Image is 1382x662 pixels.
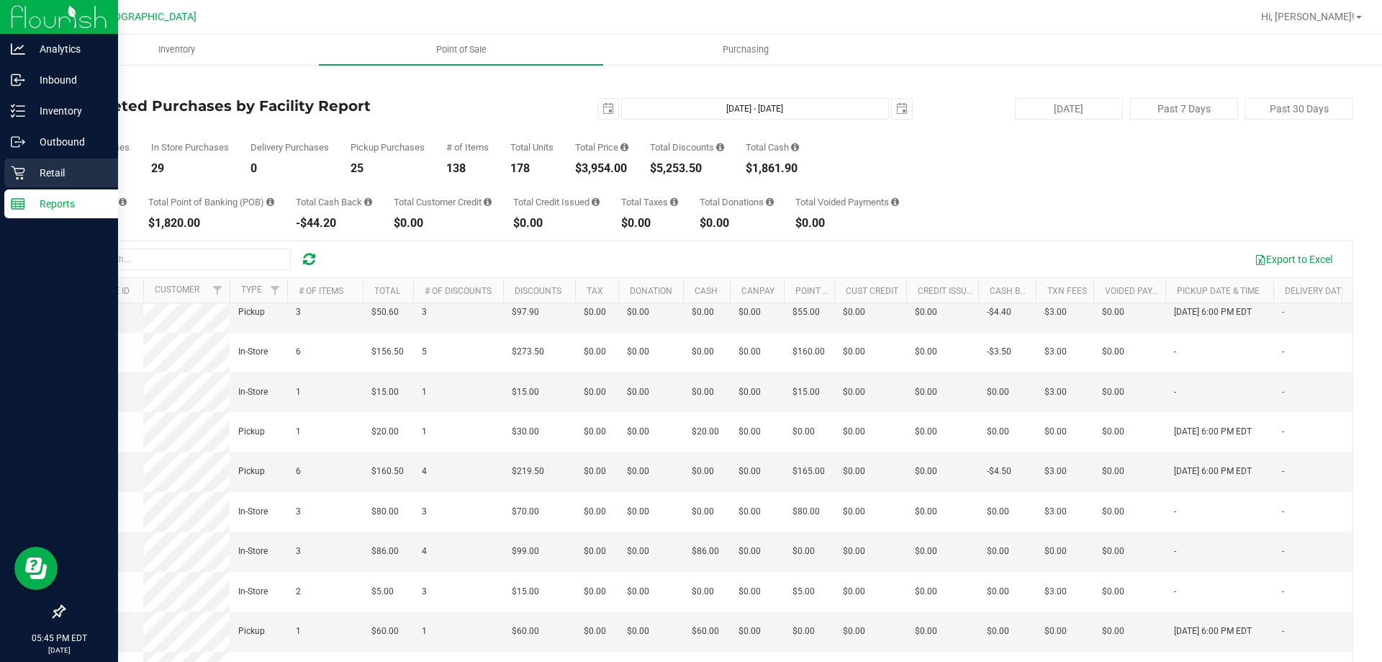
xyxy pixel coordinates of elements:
[1174,545,1176,558] span: -
[987,545,1009,558] span: $0.00
[512,545,539,558] span: $99.00
[1044,425,1067,439] span: $0.00
[422,425,427,439] span: 1
[603,35,888,65] a: Purchasing
[1102,585,1124,599] span: $0.00
[351,163,425,174] div: 25
[319,35,603,65] a: Point of Sale
[510,163,554,174] div: 178
[263,278,287,303] a: Filter
[417,43,506,56] span: Point of Sale
[6,632,112,645] p: 05:45 PM EDT
[627,425,649,439] span: $0.00
[598,99,618,119] span: select
[296,197,372,207] div: Total Cash Back
[584,585,606,599] span: $0.00
[584,305,606,319] span: $0.00
[843,345,865,359] span: $0.00
[766,197,774,207] i: Sum of all round-up-to-next-dollar total price adjustments for all purchases in the date range.
[892,99,912,119] span: select
[512,305,539,319] span: $97.90
[1245,247,1342,272] button: Export to Excel
[700,218,774,229] div: $0.00
[739,465,761,478] span: $0.00
[299,286,343,296] a: # of Items
[584,385,606,399] span: $0.00
[1044,505,1067,519] span: $3.00
[1174,385,1176,399] span: -
[1102,465,1124,478] span: $0.00
[1102,385,1124,399] span: $0.00
[792,345,825,359] span: $160.00
[584,505,606,519] span: $0.00
[792,625,815,638] span: $0.00
[987,505,1009,519] span: $0.00
[627,345,649,359] span: $0.00
[915,545,937,558] span: $0.00
[915,465,937,478] span: $0.00
[1174,345,1176,359] span: -
[422,585,427,599] span: 3
[266,197,274,207] i: Sum of the successful, non-voided point-of-banking payment transactions, both via payment termina...
[627,505,649,519] span: $0.00
[422,505,427,519] span: 3
[119,197,127,207] i: Sum of the successful, non-voided CanPay payment transactions for all purchases in the date range.
[241,285,262,295] a: Type
[592,197,600,207] i: Sum of all account credit issued for all refunds from returned purchases in the date range.
[915,385,937,399] span: $0.00
[575,143,628,152] div: Total Price
[987,425,1009,439] span: $0.00
[371,465,404,478] span: $160.50
[1282,305,1284,319] span: -
[575,163,628,174] div: $3,954.00
[75,249,291,270] input: Search...
[627,385,649,399] span: $0.00
[6,645,112,656] p: [DATE]
[843,385,865,399] span: $0.00
[296,385,301,399] span: 1
[739,305,761,319] span: $0.00
[513,197,600,207] div: Total Credit Issued
[238,505,268,519] span: In-Store
[846,286,898,296] a: Cust Credit
[512,385,539,399] span: $15.00
[512,345,544,359] span: $273.50
[692,545,719,558] span: $86.00
[792,505,820,519] span: $80.00
[843,625,865,638] span: $0.00
[1015,98,1123,120] button: [DATE]
[692,505,714,519] span: $0.00
[627,625,649,638] span: $0.00
[792,425,815,439] span: $0.00
[371,545,399,558] span: $86.00
[238,585,268,599] span: In-Store
[238,385,268,399] span: In-Store
[1105,286,1176,296] a: Voided Payment
[627,585,649,599] span: $0.00
[627,465,649,478] span: $0.00
[1174,625,1252,638] span: [DATE] 6:00 PM EDT
[510,143,554,152] div: Total Units
[1044,345,1067,359] span: $3.00
[739,545,761,558] span: $0.00
[915,585,937,599] span: $0.00
[151,163,229,174] div: 29
[1285,286,1346,296] a: Delivery Date
[987,625,1009,638] span: $0.00
[630,286,672,296] a: Donation
[843,585,865,599] span: $0.00
[891,197,899,207] i: Sum of all voided payment transaction amounts, excluding tips and transaction fees, for all purch...
[1130,98,1238,120] button: Past 7 Days
[703,43,788,56] span: Purchasing
[792,305,820,319] span: $55.00
[795,197,899,207] div: Total Voided Payments
[915,505,937,519] span: $0.00
[843,425,865,439] span: $0.00
[915,305,937,319] span: $0.00
[371,585,394,599] span: $5.00
[371,625,399,638] span: $60.00
[1102,545,1124,558] span: $0.00
[11,135,25,149] inline-svg: Outbound
[1044,545,1067,558] span: $0.00
[14,547,58,590] iframe: Resource center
